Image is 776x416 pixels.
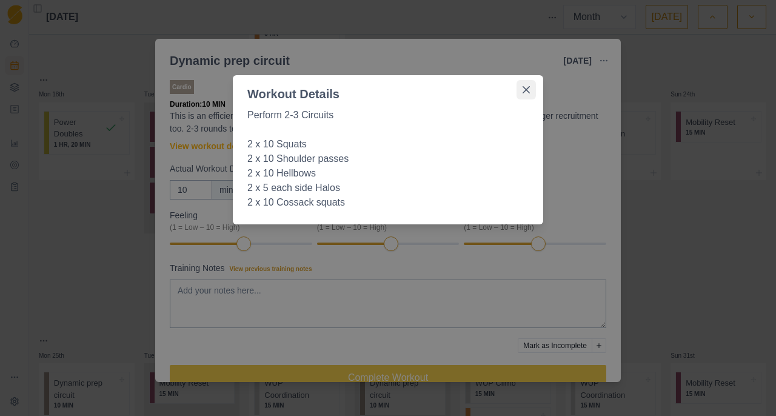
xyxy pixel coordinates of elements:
p: 2 x 10 Shoulder passes [247,152,529,166]
p: 2 x 5 each side Halos [247,181,529,195]
p: 2 x 10 Cossack squats [247,195,529,210]
p: 2 x 10 Squats [247,137,529,152]
p: Perform 2-3 Circuits [247,108,529,122]
p: 2 x 10 Hellbows [247,166,529,181]
header: Workout Details [233,75,543,103]
button: Close [517,80,536,99]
